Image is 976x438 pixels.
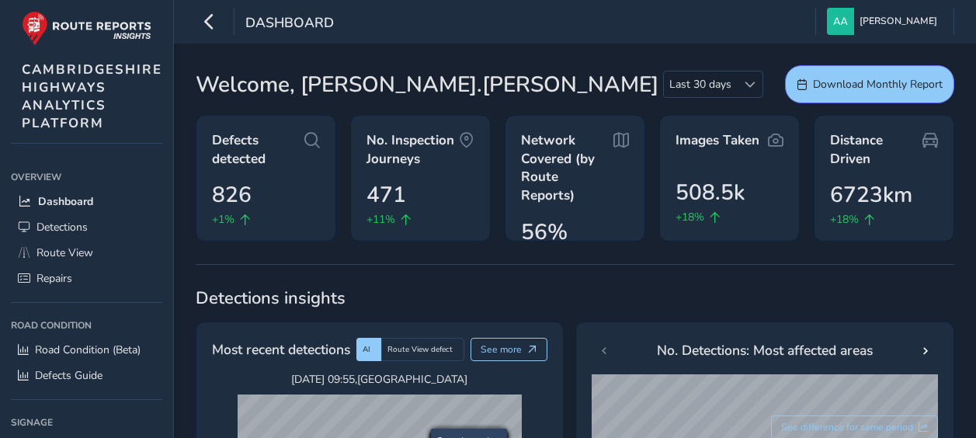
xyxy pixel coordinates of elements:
span: Download Monthly Report [813,77,943,92]
span: Dashboard [38,194,93,209]
span: 56% [521,216,568,249]
span: [DATE] 09:55 , [GEOGRAPHIC_DATA] [238,372,522,387]
span: No. Inspection Journeys [366,131,459,168]
span: Defects Guide [35,368,102,383]
span: 6723km [830,179,912,211]
img: rr logo [22,11,151,46]
span: Network Covered (by Route Reports) [521,131,613,205]
a: Detections [11,214,162,240]
div: Road Condition [11,314,162,337]
span: +18% [676,209,704,225]
a: Dashboard [11,189,162,214]
span: Route View [36,245,93,260]
span: Road Condition (Beta) [35,342,141,357]
div: Route View defect [381,338,464,361]
span: +1% [212,211,234,228]
button: See more [471,338,547,361]
span: AI [363,344,370,355]
iframe: Intercom live chat [923,385,960,422]
div: AI [356,338,381,361]
span: Defects detected [212,131,304,168]
span: CAMBRIDGESHIRE HIGHWAYS ANALYTICS PLATFORM [22,61,162,132]
div: Signage [11,411,162,434]
a: Repairs [11,266,162,291]
span: Welcome, [PERSON_NAME].[PERSON_NAME] [196,68,658,101]
span: See more [481,343,522,356]
span: Repairs [36,271,72,286]
span: [PERSON_NAME] [860,8,937,35]
span: Detections [36,220,88,235]
span: Distance Driven [830,131,922,168]
span: No. Detections: Most affected areas [657,340,873,360]
a: Road Condition (Beta) [11,337,162,363]
span: 508.5k [676,176,745,209]
span: 826 [212,179,252,211]
div: Overview [11,165,162,189]
span: Most recent detections [212,339,350,360]
button: [PERSON_NAME] [827,8,943,35]
span: +11% [366,211,395,228]
span: Route View defect [387,344,453,355]
span: See difference for same period [781,421,913,433]
img: diamond-layout [827,8,854,35]
span: Images Taken [676,131,759,150]
span: Dashboard [245,13,334,35]
a: Defects Guide [11,363,162,388]
span: Detections insights [196,287,954,310]
span: Last 30 days [664,71,737,97]
span: 471 [366,179,406,211]
span: +18% [830,211,859,228]
button: Download Monthly Report [785,65,954,103]
a: Route View [11,240,162,266]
